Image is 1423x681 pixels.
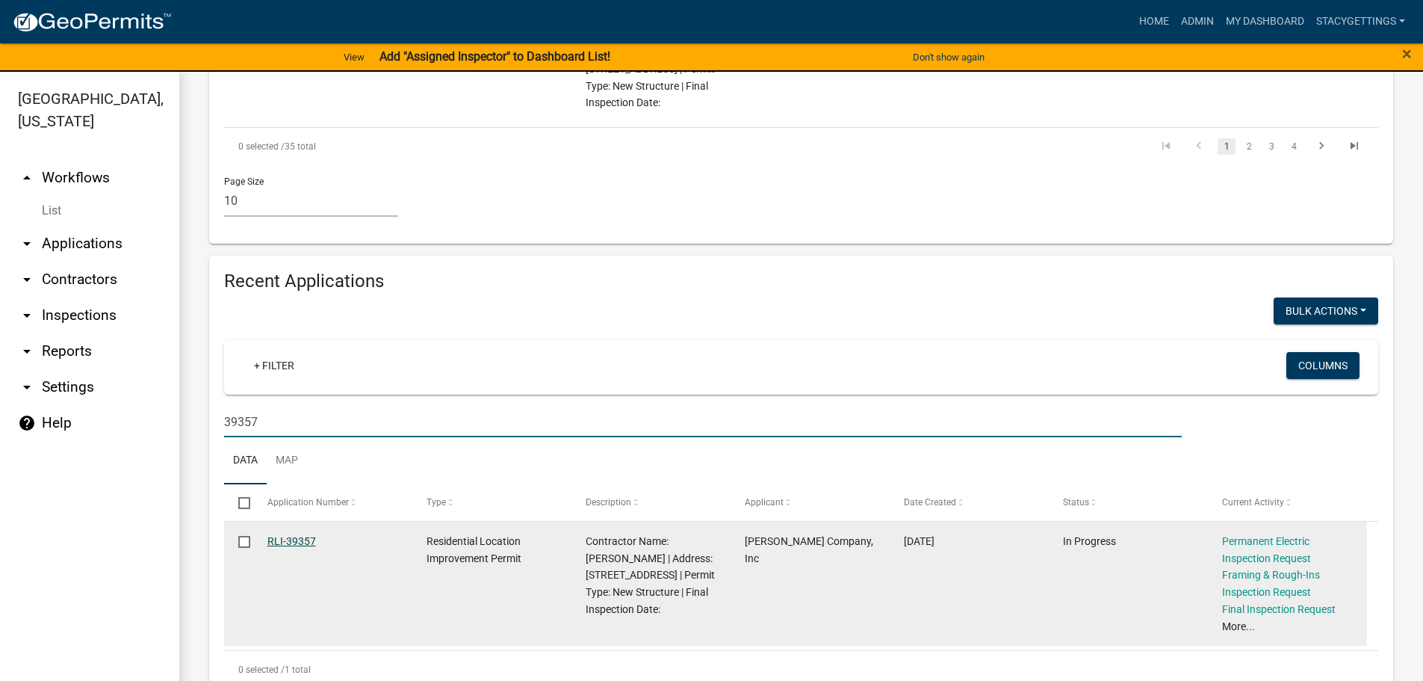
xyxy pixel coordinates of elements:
[18,306,36,324] i: arrow_drop_down
[1283,134,1305,159] li: page 4
[1152,138,1180,155] a: go to first page
[224,128,680,165] div: 35 total
[1063,535,1116,547] span: In Progress
[904,535,934,547] span: 08/20/2024
[1218,138,1236,155] a: 1
[224,484,252,520] datatable-header-cell: Select
[18,414,36,432] i: help
[586,535,715,615] span: Contractor Name: Robert F Lynn | Address: 6206 RAY'S COURT Lot: 6 | Permit Type: New Structure | ...
[586,28,715,108] span: Contractor Name: ASB, LLC | Address: 2205 PINE TREE LANE Lot: 137 | Permit Type: New Structure | ...
[1310,7,1411,36] a: StacyGettings
[1238,134,1260,159] li: page 2
[427,535,521,564] span: Residential Location Improvement Permit
[1049,484,1208,520] datatable-header-cell: Status
[412,484,571,520] datatable-header-cell: Type
[1220,7,1310,36] a: My Dashboard
[267,497,349,508] span: Application Number
[224,271,1378,292] h4: Recent Applications
[1222,535,1311,564] a: Permanent Electric Inspection Request
[267,437,307,485] a: Map
[731,484,890,520] datatable-header-cell: Applicant
[1307,138,1336,155] a: go to next page
[267,535,316,547] a: RLI-39357
[18,342,36,360] i: arrow_drop_down
[427,497,446,508] span: Type
[18,271,36,289] i: arrow_drop_down
[1063,497,1089,508] span: Status
[586,497,631,508] span: Description
[890,484,1049,520] datatable-header-cell: Date Created
[1222,569,1320,598] a: Framing & Rough-Ins Inspection Request
[1222,603,1336,615] a: Final Inspection Request
[1185,138,1213,155] a: go to previous page
[238,665,285,675] span: 0 selected /
[379,49,610,64] strong: Add "Assigned Inspector" to Dashboard List!
[1402,45,1412,63] button: Close
[1260,134,1283,159] li: page 3
[1208,484,1367,520] datatable-header-cell: Current Activity
[1222,497,1284,508] span: Current Activity
[1285,138,1303,155] a: 4
[745,497,784,508] span: Applicant
[907,45,990,70] button: Don't show again
[1402,43,1412,64] span: ×
[224,437,267,485] a: Data
[18,378,36,396] i: arrow_drop_down
[252,484,412,520] datatable-header-cell: Application Number
[1222,620,1255,632] a: More...
[1133,7,1175,36] a: Home
[18,235,36,253] i: arrow_drop_down
[224,407,1182,437] input: Search for applications
[1274,298,1378,324] button: Bulk Actions
[571,484,731,520] datatable-header-cell: Description
[1175,7,1220,36] a: Admin
[1215,134,1238,159] li: page 1
[18,169,36,187] i: arrow_drop_up
[1286,352,1360,379] button: Columns
[1340,138,1368,155] a: go to last page
[1240,138,1258,155] a: 2
[242,352,306,379] a: + Filter
[745,535,873,564] span: Robert Lynn Company, Inc
[238,141,285,152] span: 0 selected /
[1262,138,1280,155] a: 3
[338,45,371,70] a: View
[904,497,956,508] span: Date Created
